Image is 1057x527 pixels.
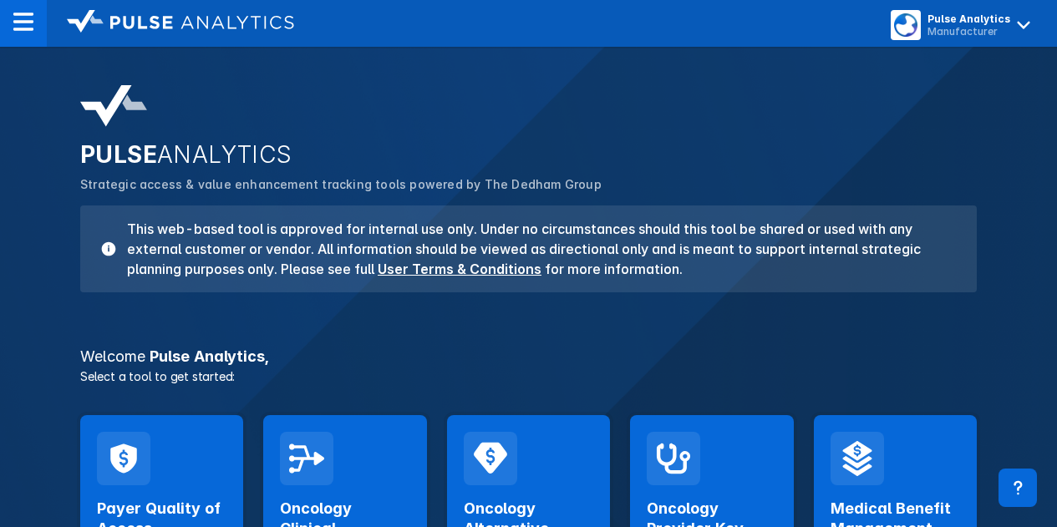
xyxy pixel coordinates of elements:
img: pulse-analytics-logo [80,85,147,127]
span: Welcome [80,347,145,365]
div: Contact Support [999,469,1037,507]
h2: PULSE [80,140,977,169]
div: Manufacturer [927,25,1010,38]
h3: Pulse Analytics , [70,349,987,364]
p: Select a tool to get started: [70,367,987,385]
img: menu button [894,13,917,37]
h3: This web-based tool is approved for internal use only. Under no circumstances should this tool be... [117,219,957,279]
a: User Terms & Conditions [378,261,541,277]
img: logo [67,10,294,33]
div: Pulse Analytics [927,13,1010,25]
span: ANALYTICS [157,140,292,169]
p: Strategic access & value enhancement tracking tools powered by The Dedham Group [80,175,977,194]
img: menu--horizontal.svg [13,12,33,32]
a: logo [47,10,294,37]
